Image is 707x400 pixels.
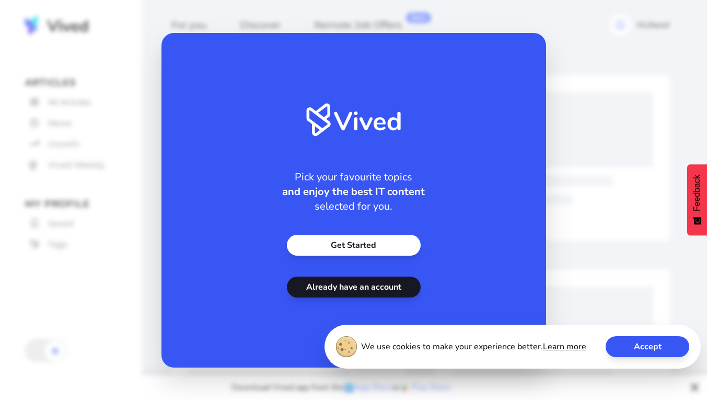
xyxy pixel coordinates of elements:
a: Already have an account [287,277,421,298]
img: Vived [306,103,401,136]
button: Feedback - Show survey [687,164,707,235]
span: Feedback [692,175,702,211]
strong: and enjoy the best IT content [282,185,425,199]
div: We use cookies to make your experience better. [324,325,701,369]
button: Accept [606,336,689,357]
a: Learn more [543,340,586,353]
a: Get Started [287,235,421,256]
h2: Pick your favourite topics selected for you. [282,170,425,214]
